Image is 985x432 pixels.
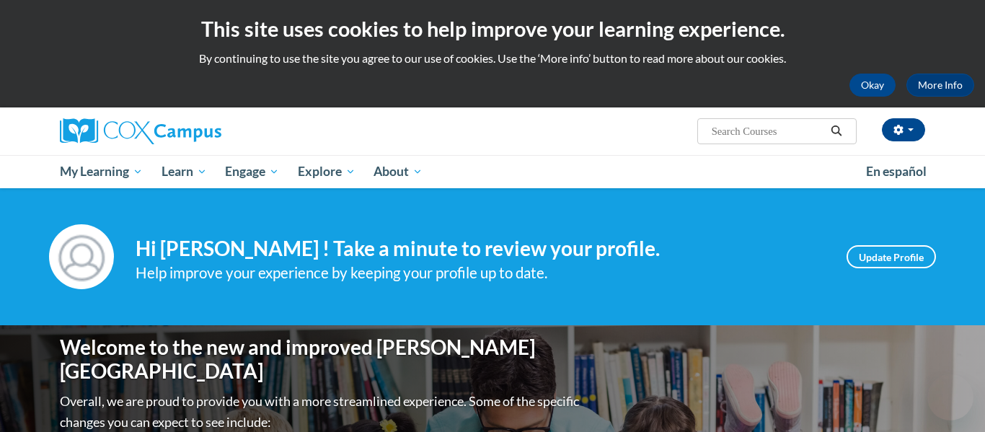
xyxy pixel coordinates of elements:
[49,224,114,289] img: Profile Image
[849,74,896,97] button: Okay
[857,157,936,187] a: En español
[152,155,216,188] a: Learn
[38,155,947,188] div: Main menu
[847,245,936,268] a: Update Profile
[882,118,925,141] button: Account Settings
[60,163,143,180] span: My Learning
[60,118,221,144] img: Cox Campus
[866,164,927,179] span: En español
[136,237,825,261] h4: Hi [PERSON_NAME] ! Take a minute to review your profile.
[11,50,974,66] p: By continuing to use the site you agree to our use of cookies. Use the ‘More info’ button to read...
[365,155,433,188] a: About
[225,163,279,180] span: Engage
[60,118,334,144] a: Cox Campus
[11,14,974,43] h2: This site uses cookies to help improve your learning experience.
[162,163,207,180] span: Learn
[374,163,423,180] span: About
[50,155,152,188] a: My Learning
[927,374,973,420] iframe: Button to launch messaging window
[216,155,288,188] a: Engage
[288,155,365,188] a: Explore
[298,163,355,180] span: Explore
[826,123,847,140] button: Search
[906,74,974,97] a: More Info
[136,261,825,285] div: Help improve your experience by keeping your profile up to date.
[60,335,583,384] h1: Welcome to the new and improved [PERSON_NAME][GEOGRAPHIC_DATA]
[710,123,826,140] input: Search Courses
